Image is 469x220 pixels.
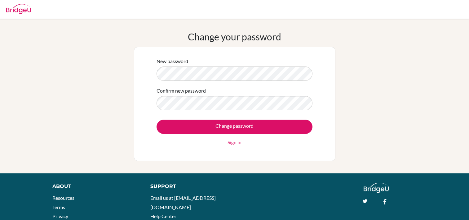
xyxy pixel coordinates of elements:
img: logo_white@2x-f4f0deed5e89b7ecb1c2cc34c3e3d731f90f0f143d5ea2071677605dd97b5244.png [364,183,389,193]
a: Resources [52,195,74,201]
a: Email us at [EMAIL_ADDRESS][DOMAIN_NAME] [150,195,216,210]
div: About [52,183,136,190]
label: Confirm new password [157,87,206,94]
a: Terms [52,204,65,210]
div: Support [150,183,228,190]
h1: Change your password [188,31,281,42]
a: Privacy [52,213,68,219]
label: New password [157,57,188,65]
a: Help Center [150,213,176,219]
input: Change password [157,120,312,134]
a: Sign in [228,139,241,146]
img: Bridge-U [6,4,31,14]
